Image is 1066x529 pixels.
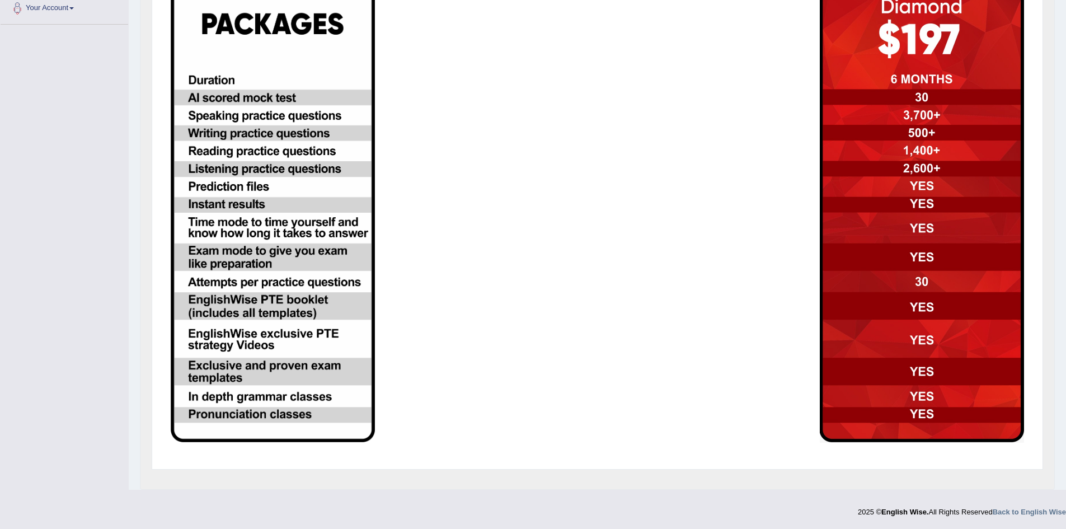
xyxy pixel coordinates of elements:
[993,508,1066,516] a: Back to English Wise
[858,501,1066,517] div: 2025 © All Rights Reserved
[881,508,928,516] strong: English Wise.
